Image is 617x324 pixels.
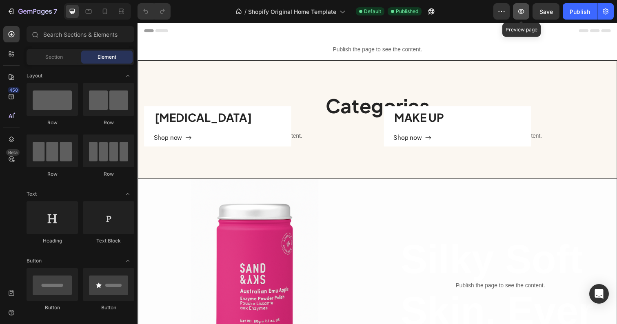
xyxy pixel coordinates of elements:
div: Row [27,119,78,126]
div: Undo/Redo [138,3,171,20]
span: Layout [27,72,42,79]
div: Row [83,119,134,126]
span: Shopify Original Home Template [248,7,336,16]
input: Search Sections & Elements [27,26,134,42]
div: Shop now [261,112,290,123]
div: Open Intercom Messenger [589,284,609,304]
div: Beta [6,149,20,156]
div: 450 [8,87,20,93]
span: Element [98,53,116,61]
h3: MAKE UP [261,88,313,105]
div: Button [83,304,134,311]
button: 7 [3,3,61,20]
span: / [244,7,246,16]
span: Toggle open [121,187,134,201]
div: Row [83,170,134,178]
a: Shop now [261,112,300,123]
div: Row [27,170,78,178]
span: Section [45,53,63,61]
div: Publish [570,7,590,16]
div: Shop now [16,112,45,123]
span: Toggle open [121,254,134,267]
button: Publish [563,3,597,20]
p: 7 [53,7,57,16]
iframe: Design area [138,23,617,324]
a: Shop now [16,112,55,123]
span: Save [539,8,553,15]
h3: [MEDICAL_DATA] [16,88,118,105]
p: Publish the page to see the content. [251,264,489,273]
div: Button [27,304,78,311]
span: Toggle open [121,69,134,82]
div: Heading [27,237,78,245]
button: Save [533,3,559,20]
span: Text [27,190,37,198]
div: Text Block [83,237,134,245]
span: Button [27,257,42,264]
h2: Categories [7,71,483,98]
span: Published [396,8,418,15]
span: Default [364,8,381,15]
